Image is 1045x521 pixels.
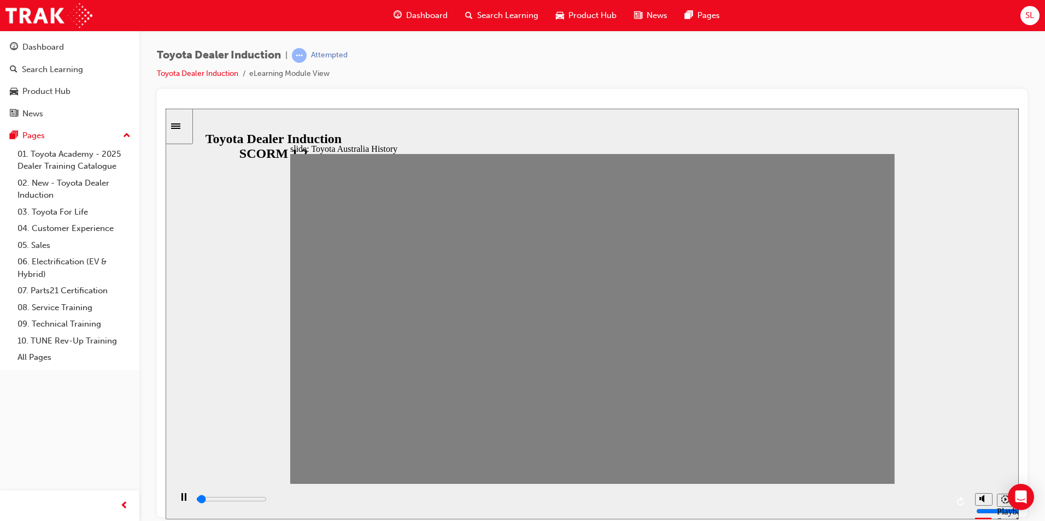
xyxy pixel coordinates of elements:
button: DashboardSearch LearningProduct HubNews [4,35,135,126]
img: Trak [5,3,92,28]
a: 09. Technical Training [13,316,135,333]
div: misc controls [804,375,848,411]
a: 08. Service Training [13,299,135,316]
div: Open Intercom Messenger [1008,484,1034,510]
a: news-iconNews [625,4,676,27]
button: Pages [4,126,135,146]
a: 06. Electrification (EV & Hybrid) [13,253,135,282]
span: guage-icon [10,43,18,52]
a: News [4,104,135,124]
div: playback controls [5,375,804,411]
div: Playback Speed [831,398,848,418]
div: Search Learning [22,63,83,76]
a: Dashboard [4,37,135,57]
span: news-icon [634,9,642,22]
span: guage-icon [394,9,402,22]
a: Toyota Dealer Induction [157,69,238,78]
button: SL [1020,6,1040,25]
a: 05. Sales [13,237,135,254]
a: 04. Customer Experience [13,220,135,237]
a: 03. Toyota For Life [13,204,135,221]
button: Mute (Ctrl+Alt+M) [809,384,827,397]
a: 07. Parts21 Certification [13,282,135,299]
span: car-icon [10,87,18,97]
span: pages-icon [10,131,18,141]
span: pages-icon [685,9,693,22]
input: volume [811,398,881,407]
div: Product Hub [22,85,71,98]
span: up-icon [123,129,131,143]
a: car-iconProduct Hub [547,4,625,27]
span: Search Learning [477,9,538,22]
span: news-icon [10,109,18,119]
span: Product Hub [568,9,617,22]
span: car-icon [556,9,564,22]
a: 01. Toyota Academy - 2025 Dealer Training Catalogue [13,146,135,175]
div: Pages [22,129,45,142]
a: All Pages [13,349,135,366]
a: 02. New - Toyota Dealer Induction [13,175,135,204]
div: News [22,108,43,120]
button: Replay (Ctrl+Alt+R) [788,385,804,401]
span: | [285,49,287,62]
a: search-iconSearch Learning [456,4,547,27]
a: 10. TUNE Rev-Up Training [13,333,135,350]
div: Dashboard [22,41,64,54]
span: News [647,9,667,22]
a: pages-iconPages [676,4,729,27]
button: Playback speed [831,385,848,398]
a: Search Learning [4,60,135,80]
span: SL [1025,9,1034,22]
li: eLearning Module View [249,68,330,80]
a: guage-iconDashboard [385,4,456,27]
span: Pages [697,9,720,22]
input: slide progress [31,386,101,395]
div: Attempted [311,50,348,61]
button: Pause (Ctrl+Alt+P) [5,384,24,402]
span: search-icon [10,65,17,75]
span: learningRecordVerb_ATTEMPT-icon [292,48,307,63]
a: Product Hub [4,81,135,102]
span: prev-icon [120,499,128,513]
span: Dashboard [406,9,448,22]
span: Toyota Dealer Induction [157,49,281,62]
span: search-icon [465,9,473,22]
